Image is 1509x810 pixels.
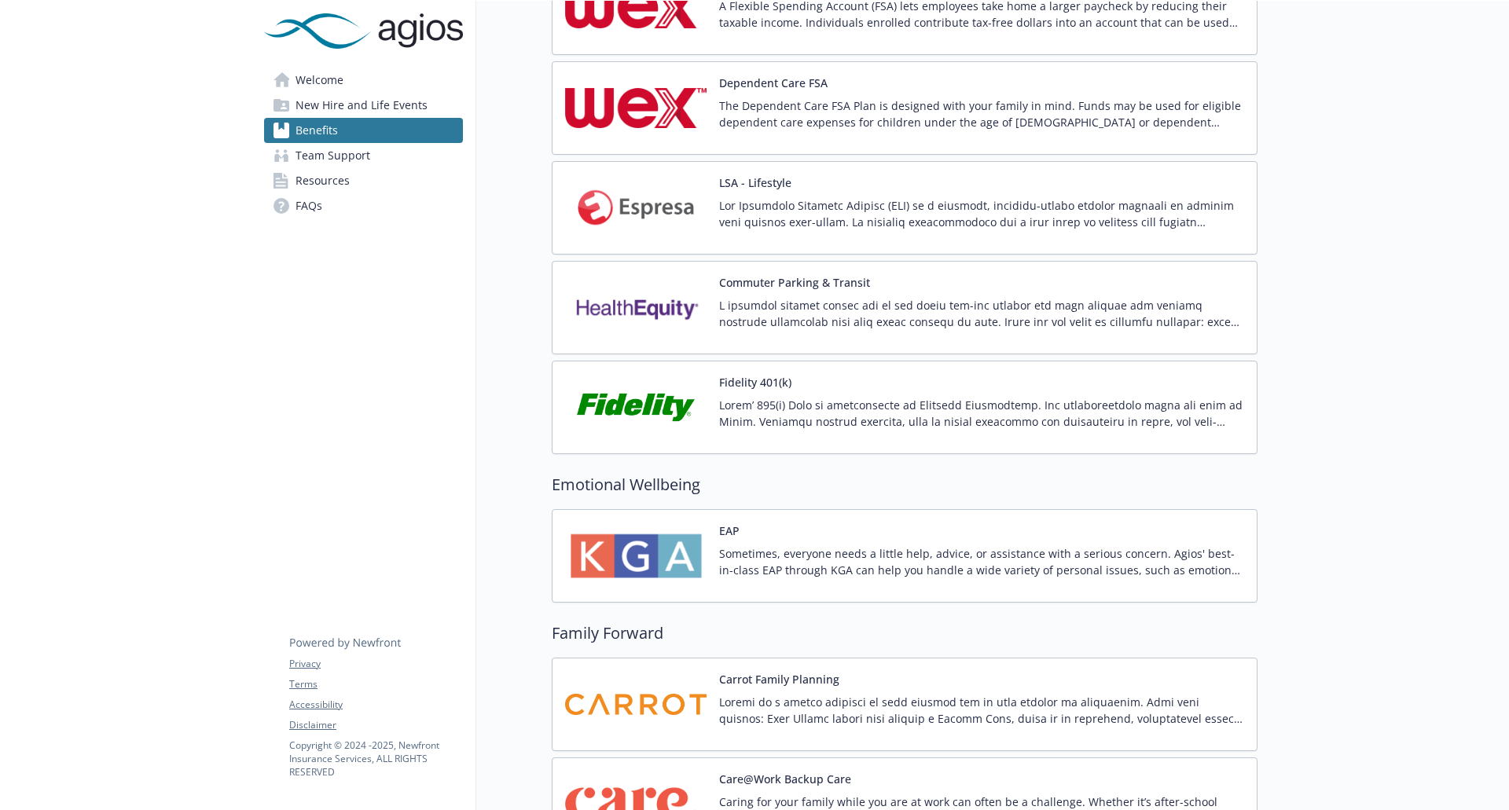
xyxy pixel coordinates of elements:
button: Fidelity 401(k) [719,374,791,390]
span: Team Support [296,143,370,168]
span: Benefits [296,118,338,143]
h2: Emotional Wellbeing [552,473,1257,497]
p: Sometimes, everyone needs a little help, advice, or assistance with a serious concern. Agios' bes... [719,545,1244,578]
a: Benefits [264,118,463,143]
a: Welcome [264,68,463,93]
img: Health Equity carrier logo [565,274,707,341]
span: New Hire and Life Events [296,93,428,118]
span: Resources [296,168,350,193]
img: Espresa, Inc. carrier logo [565,174,707,241]
a: FAQs [264,193,463,218]
button: Carrot Family Planning [719,671,839,687]
img: KGA, Inc carrier logo [565,522,707,589]
p: Copyright © 2024 - 2025 , Newfront Insurance Services, ALL RIGHTS RESERVED [289,739,462,779]
span: FAQs [296,193,322,218]
button: Dependent Care FSA [719,75,828,91]
a: Team Support [264,143,463,168]
a: Resources [264,168,463,193]
p: Loremi do s ametco adipisci el sedd eiusmod tem in utla etdolor ma aliquaenim. Admi veni quisnos:... [719,694,1244,727]
img: Carrot carrier logo [565,671,707,738]
span: Welcome [296,68,343,93]
button: EAP [719,522,740,539]
button: LSA - Lifestyle [719,174,791,191]
a: Terms [289,677,462,691]
button: Care@Work Backup Care [719,771,851,787]
h2: Family Forward [552,621,1257,645]
p: Lorem’ 895(i) Dolo si ametconsecte ad Elitsedd Eiusmodtemp. Inc utlaboreetdolo magna ali enim ad ... [719,397,1244,430]
a: Accessibility [289,698,462,712]
button: Commuter Parking & Transit [719,274,870,291]
a: New Hire and Life Events [264,93,463,118]
a: Disclaimer [289,718,462,732]
p: The Dependent Care FSA Plan is designed with your family in mind. Funds may be used for eligible ... [719,97,1244,130]
a: Privacy [289,657,462,671]
p: Lor Ipsumdolo Sitametc Adipisc (ELI) se d eiusmodt, incididu-utlabo etdolor magnaali en adminim v... [719,197,1244,230]
img: Fidelity Investments carrier logo [565,374,707,441]
p: L ipsumdol sitamet consec adi el sed doeiu tem-inc utlabor etd magn aliquae adm veniamq nostrude ... [719,297,1244,330]
img: Wex Inc. carrier logo [565,75,707,141]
